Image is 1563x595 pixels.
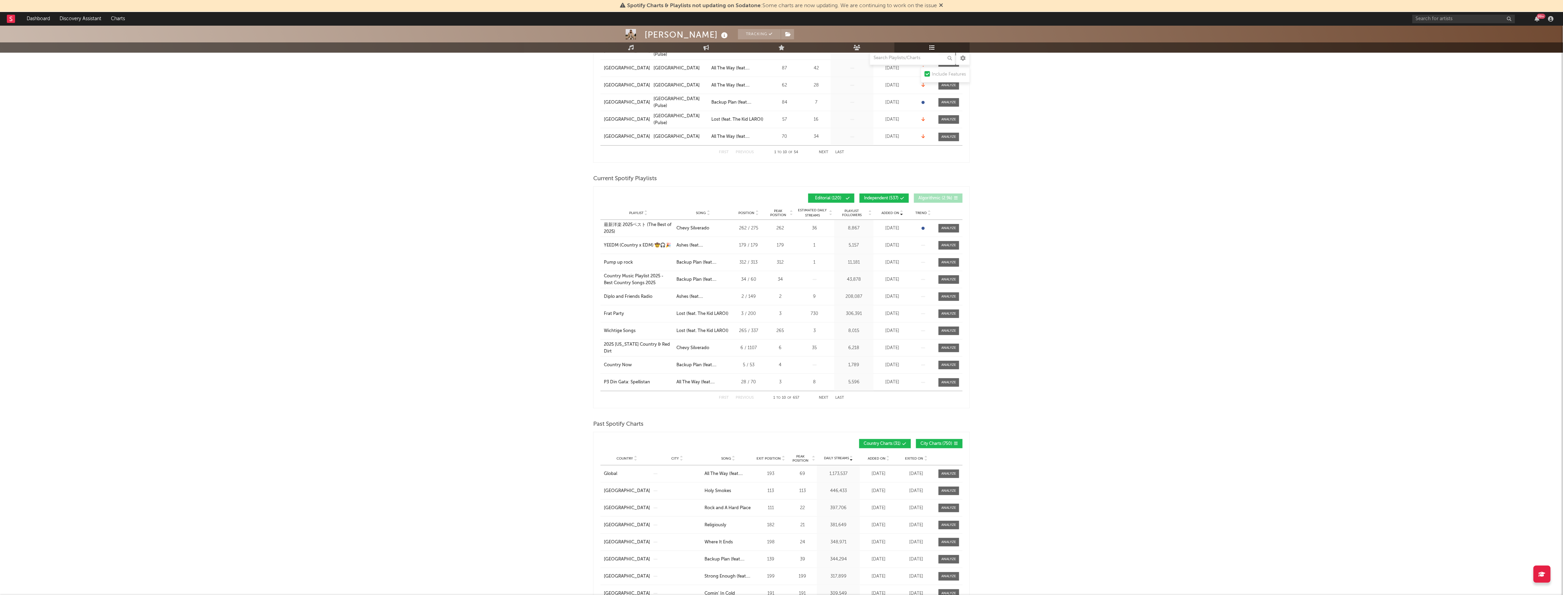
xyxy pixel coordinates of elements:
a: [GEOGRAPHIC_DATA] [604,99,650,106]
div: Pump up rock [604,259,633,266]
div: Holy Smokes [704,488,731,494]
div: [DATE] [875,345,910,352]
div: 262 [767,225,793,232]
a: [GEOGRAPHIC_DATA] [653,133,708,140]
div: 8,867 [836,225,872,232]
div: 6 / 1107 [733,345,764,352]
span: Added On [868,457,886,461]
div: 34 / 60 [733,276,764,283]
a: [GEOGRAPHIC_DATA] [604,82,650,89]
div: Backup Plan (feat. [PERSON_NAME]) [676,259,730,266]
div: 99 + [1537,14,1546,19]
div: 24 [790,539,815,546]
div: 5,157 [836,242,872,249]
div: 3 [797,328,833,334]
a: Lost (feat. The Kid LAROI) [711,116,766,123]
a: YEEDM (Country x EDM) 🤠🎧🎉 [604,242,673,249]
div: 16 [803,116,829,123]
span: Song [696,211,706,215]
span: : Some charts are now updating. We are continuing to work on the issue [627,3,937,9]
div: 43,878 [836,276,872,283]
div: 34 [803,133,829,140]
div: 28 / 70 [733,379,764,386]
a: [GEOGRAPHIC_DATA] [604,116,650,123]
span: Algorithmic ( 2.9k ) [918,196,952,200]
span: Song [721,457,731,461]
div: Ashes (feat. [PERSON_NAME]) - VIP Remix [676,242,730,249]
button: First [719,396,729,400]
div: Diplo and Friends Radio [604,293,652,300]
span: to [777,151,781,154]
div: [GEOGRAPHIC_DATA] [653,133,700,140]
div: 最新洋楽 2025ベスト (The Best of 2025) [604,222,673,235]
div: [DATE] [899,471,933,477]
div: [DATE] [875,65,910,72]
button: Editorial(120) [808,194,854,203]
div: [GEOGRAPHIC_DATA] [604,133,650,140]
div: 1 10 54 [767,148,805,157]
div: [DATE] [875,116,910,123]
div: 28 [803,82,829,89]
a: All The Way (feat. [PERSON_NAME]) [704,471,752,477]
button: Previous [736,396,754,400]
span: Exit Position [757,457,781,461]
div: 265 / 337 [733,328,764,334]
div: [DATE] [862,573,896,580]
a: Wichtige Songs [604,328,673,334]
div: 8 [797,379,833,386]
div: Lost (feat. The Kid LAROI) [676,328,728,334]
a: [GEOGRAPHIC_DATA] [604,556,650,563]
div: 5 / 53 [733,362,764,369]
div: [GEOGRAPHIC_DATA] [604,573,650,580]
div: 317,899 [819,573,858,580]
div: 84 [769,99,800,106]
span: Daily Streams [824,456,849,461]
div: [DATE] [875,99,910,106]
div: 6,218 [836,345,872,352]
div: [GEOGRAPHIC_DATA] [604,522,650,529]
button: 99+ [1535,16,1540,22]
div: [DATE] [875,225,910,232]
div: 193 [755,471,786,477]
div: 446,433 [819,488,858,494]
div: 3 / 200 [733,310,764,317]
span: Exited On [905,457,924,461]
div: 5,596 [836,379,872,386]
a: [GEOGRAPHIC_DATA] [653,65,708,72]
div: 69 [790,471,815,477]
div: [DATE] [862,488,896,494]
div: 1 [797,242,833,249]
a: Dashboard [22,12,55,26]
span: Editorial ( 120 ) [813,196,844,200]
a: [GEOGRAPHIC_DATA] [604,65,650,72]
div: Chevy Silverado [676,345,709,352]
div: 3 [767,379,793,386]
div: [PERSON_NAME] [645,29,729,40]
div: 348,971 [819,539,858,546]
div: Backup Plan (feat. [PERSON_NAME]) [676,276,730,283]
a: Frat Party [604,310,673,317]
a: [GEOGRAPHIC_DATA] (Pulse) [653,96,708,109]
a: Country Music Playlist 2025 - Best Country Songs 2025 [604,273,673,286]
div: [DATE] [875,276,910,283]
div: 7 [803,99,829,106]
div: [GEOGRAPHIC_DATA] (Pulse) [653,113,708,126]
a: P3 Din Gata: Spellistan [604,379,673,386]
a: Religiously [704,522,752,529]
div: 8,015 [836,328,872,334]
div: [DATE] [862,471,896,477]
div: 199 [755,573,786,580]
input: Search for artists [1412,15,1515,23]
div: 39 [790,556,815,563]
div: [GEOGRAPHIC_DATA] [653,65,700,72]
div: 199 [790,573,815,580]
div: 34 [767,276,793,283]
div: 42 [803,65,829,72]
a: Where It Ends [704,539,752,546]
div: 87 [769,65,800,72]
div: 2 [767,293,793,300]
div: 35 [797,345,833,352]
